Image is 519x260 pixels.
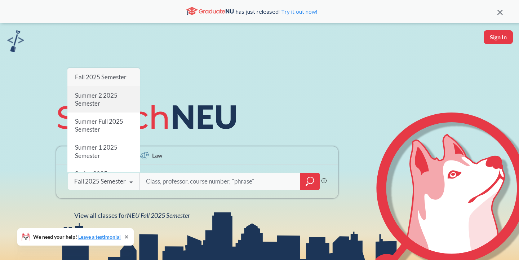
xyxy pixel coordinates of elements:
[75,118,123,133] span: Summer Full 2025 Semester
[484,30,513,44] button: Sign In
[75,73,127,81] span: Fall 2025 Semester
[280,8,317,15] a: Try it out now!
[127,211,190,219] span: NEU Fall 2025 Semester
[75,170,107,185] span: Spring 2025 Semester
[145,174,295,189] input: Class, professor, course number, "phrase"
[7,30,24,52] img: sandbox logo
[33,234,121,239] span: We need your help!
[236,8,317,16] span: has just released!
[306,176,314,186] svg: magnifying glass
[7,30,24,54] a: sandbox logo
[300,173,320,190] div: magnifying glass
[75,92,117,107] span: Summer 2 2025 Semester
[74,177,126,185] div: Fall 2025 Semester
[78,234,121,240] a: Leave a testimonial
[152,151,163,159] span: Law
[74,211,190,219] span: View all classes for
[75,144,117,159] span: Summer 1 2025 Semester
